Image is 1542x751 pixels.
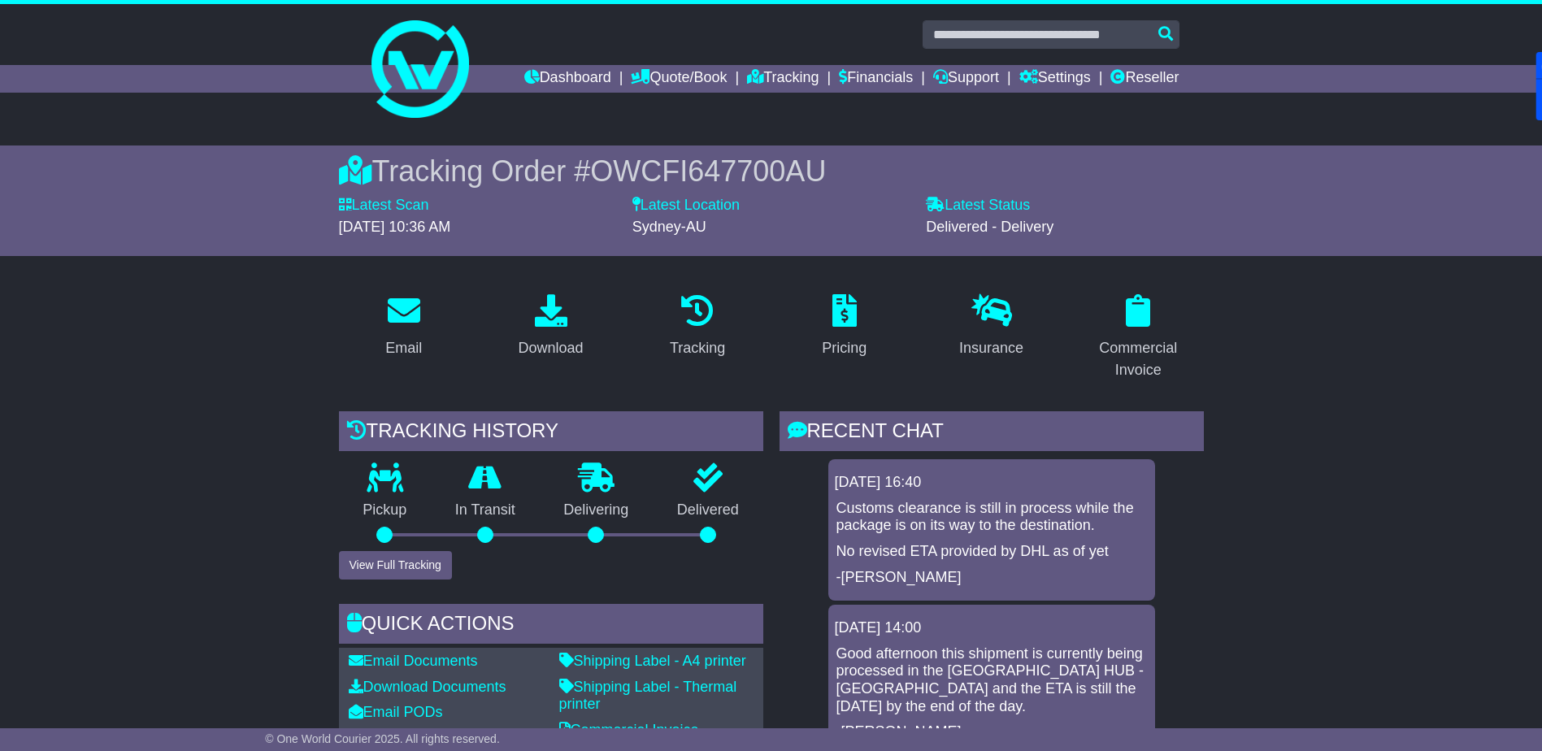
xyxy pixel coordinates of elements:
a: Email Documents [349,653,478,669]
a: Reseller [1110,65,1179,93]
a: Shipping Label - Thermal printer [559,679,737,713]
span: [DATE] 10:36 AM [339,219,451,235]
span: © One World Courier 2025. All rights reserved. [265,732,500,745]
div: Commercial Invoice [1084,337,1193,381]
div: Pricing [822,337,867,359]
div: Tracking history [339,411,763,455]
a: Download Documents [349,679,506,695]
button: View Full Tracking [339,551,452,580]
div: [DATE] 14:00 [835,619,1149,637]
a: Settings [1019,65,1091,93]
span: Delivered - Delivery [926,219,1053,235]
a: Tracking [747,65,819,93]
a: Shipping Label - A4 printer [559,653,746,669]
a: Pricing [811,289,877,365]
p: Delivered [653,501,763,519]
a: Tracking [659,289,736,365]
a: Financials [839,65,913,93]
label: Latest Scan [339,197,429,215]
a: Email [375,289,432,365]
div: Download [518,337,583,359]
div: Tracking [670,337,725,359]
p: Pickup [339,501,432,519]
a: Support [933,65,999,93]
a: Quote/Book [631,65,727,93]
p: -[PERSON_NAME] [836,569,1147,587]
p: Delivering [540,501,654,519]
div: Insurance [959,337,1023,359]
a: Commercial Invoice [1073,289,1204,387]
div: RECENT CHAT [780,411,1204,455]
label: Latest Status [926,197,1030,215]
p: Customs clearance is still in process while the package is on its way to the destination. [836,500,1147,535]
a: Commercial Invoice [559,722,699,738]
p: No revised ETA provided by DHL as of yet [836,543,1147,561]
div: Tracking Order # [339,154,1204,189]
div: Quick Actions [339,604,763,648]
div: Email [385,337,422,359]
span: Sydney-AU [632,219,706,235]
a: Insurance [949,289,1034,365]
a: Dashboard [524,65,611,93]
div: [DATE] 16:40 [835,474,1149,492]
a: Email PODs [349,704,443,720]
a: Download [507,289,593,365]
span: OWCFI647700AU [590,154,826,188]
p: In Transit [431,501,540,519]
label: Latest Location [632,197,740,215]
p: Good afternoon this shipment is currently being processed in the [GEOGRAPHIC_DATA] HUB - [GEOGRAP... [836,645,1147,715]
p: -[PERSON_NAME] [836,723,1147,741]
